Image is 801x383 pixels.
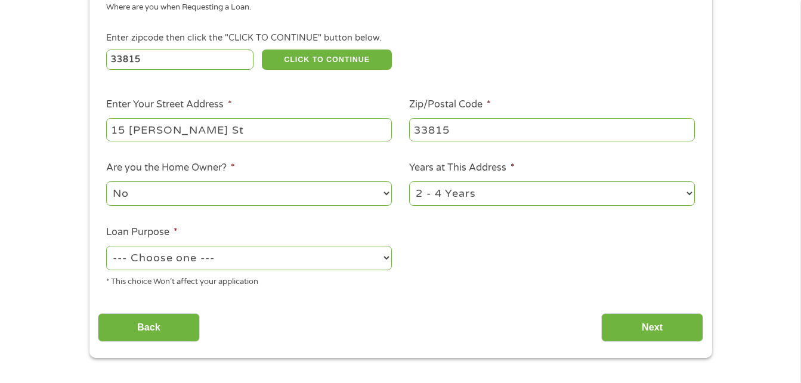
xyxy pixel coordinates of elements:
div: * This choice Won’t affect your application [106,272,392,288]
input: Back [98,313,200,342]
label: Are you the Home Owner? [106,162,235,174]
div: Enter zipcode then click the "CLICK TO CONTINUE" button below. [106,32,694,45]
button: CLICK TO CONTINUE [262,50,392,70]
label: Loan Purpose [106,226,178,239]
label: Zip/Postal Code [409,98,491,111]
input: Next [601,313,703,342]
input: 1 Main Street [106,118,392,141]
div: Where are you when Requesting a Loan. [106,2,686,14]
label: Years at This Address [409,162,515,174]
label: Enter Your Street Address [106,98,232,111]
input: Enter Zipcode (e.g 01510) [106,50,253,70]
